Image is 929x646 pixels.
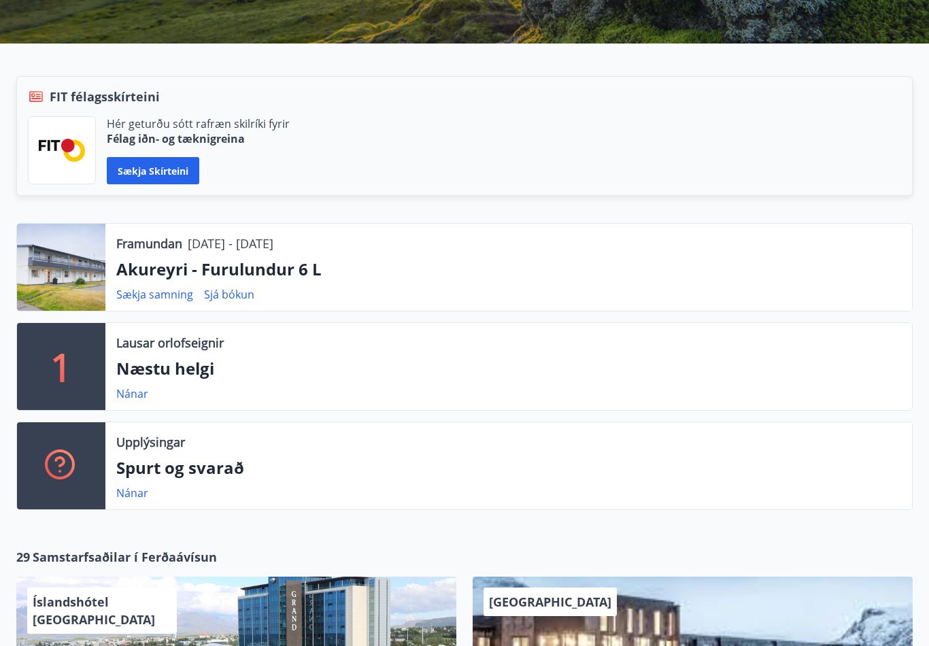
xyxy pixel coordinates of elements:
p: Félag iðn- og tæknigreina [107,132,290,147]
p: 1 [50,341,72,393]
p: Framundan [116,235,182,253]
span: Samstarfsaðilar í Ferðaávísun [33,549,217,566]
p: Lausar orlofseignir [116,335,224,352]
a: Nánar [116,486,148,501]
a: Nánar [116,387,148,402]
p: Hér geturðu sótt rafræn skilríki fyrir [107,117,290,132]
span: Íslandshótel [GEOGRAPHIC_DATA] [33,594,155,628]
p: Upplýsingar [116,434,185,452]
img: FPQVkF9lTnNbbaRSFyT17YYeljoOGk5m51IhT0bO.png [39,139,85,162]
a: Sjá bókun [204,288,254,303]
span: 29 [16,549,30,566]
button: Sækja skírteini [107,158,199,185]
a: Sækja samning [116,288,193,303]
span: FIT félagsskírteini [50,88,160,106]
span: [GEOGRAPHIC_DATA] [489,594,611,611]
p: [DATE] - [DATE] [188,235,273,253]
p: Næstu helgi [116,358,901,381]
p: Spurt og svarað [116,457,901,480]
p: Akureyri - Furulundur 6 L [116,258,901,282]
